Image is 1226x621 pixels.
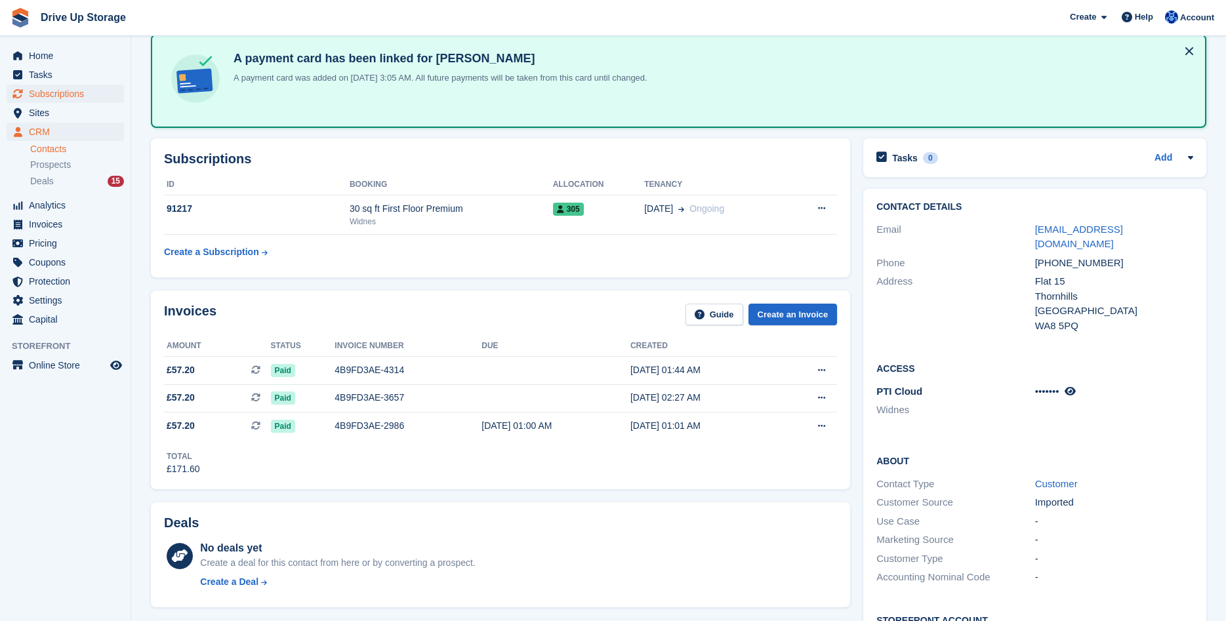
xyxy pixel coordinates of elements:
[164,336,271,357] th: Amount
[876,532,1034,548] div: Marketing Source
[876,514,1034,529] div: Use Case
[1035,224,1123,250] a: [EMAIL_ADDRESS][DOMAIN_NAME]
[200,540,475,556] div: No deals yet
[29,47,108,65] span: Home
[29,215,108,233] span: Invoices
[168,51,223,106] img: card-linked-ebf98d0992dc2aeb22e95c0e3c79077019eb2392cfd83c6a337811c24bc77127.svg
[892,152,918,164] h2: Tasks
[1035,319,1193,334] div: WA8 5PQ
[30,158,124,172] a: Prospects
[630,419,779,433] div: [DATE] 01:01 AM
[1035,289,1193,304] div: Thornhills
[689,203,724,214] span: Ongoing
[271,364,295,377] span: Paid
[167,419,195,433] span: £57.20
[644,202,673,216] span: [DATE]
[12,340,131,353] span: Storefront
[350,202,553,216] div: 30 sq ft First Floor Premium
[164,151,837,167] h2: Subscriptions
[167,462,200,476] div: £171.60
[7,47,124,65] a: menu
[164,174,350,195] th: ID
[1180,11,1214,24] span: Account
[923,152,938,164] div: 0
[30,174,124,188] a: Deals 15
[1035,532,1193,548] div: -
[29,253,108,271] span: Coupons
[1035,274,1193,289] div: Flat 15
[553,203,584,216] span: 305
[29,291,108,310] span: Settings
[29,123,108,141] span: CRM
[876,403,1034,418] li: Widnes
[876,454,1193,467] h2: About
[644,174,788,195] th: Tenancy
[1035,304,1193,319] div: [GEOGRAPHIC_DATA]
[1070,10,1096,24] span: Create
[7,66,124,84] a: menu
[335,336,481,357] th: Invoice number
[876,477,1034,492] div: Contact Type
[1035,386,1059,397] span: •••••••
[228,51,647,66] h4: A payment card has been linked for [PERSON_NAME]
[30,159,71,171] span: Prospects
[29,85,108,103] span: Subscriptions
[29,356,108,374] span: Online Store
[228,71,647,85] p: A payment card was added on [DATE] 3:05 AM. All future payments will be taken from this card unti...
[481,419,630,433] div: [DATE] 01:00 AM
[35,7,131,28] a: Drive Up Storage
[200,575,475,589] a: Create a Deal
[876,274,1034,333] div: Address
[7,123,124,141] a: menu
[7,104,124,122] a: menu
[876,570,1034,585] div: Accounting Nominal Code
[29,234,108,252] span: Pricing
[164,240,268,264] a: Create a Subscription
[7,291,124,310] a: menu
[167,451,200,462] div: Total
[335,391,481,405] div: 4B9FD3AE-3657
[335,419,481,433] div: 4B9FD3AE-2986
[481,336,630,357] th: Due
[271,336,335,357] th: Status
[164,245,259,259] div: Create a Subscription
[630,363,779,377] div: [DATE] 01:44 AM
[108,357,124,373] a: Preview store
[1154,151,1172,166] a: Add
[1135,10,1153,24] span: Help
[200,556,475,570] div: Create a deal for this contact from here or by converting a prospect.
[30,143,124,155] a: Contacts
[164,515,199,531] h2: Deals
[1165,10,1178,24] img: Widnes Team
[685,304,743,325] a: Guide
[7,196,124,214] a: menu
[876,202,1193,212] h2: Contact Details
[1035,478,1078,489] a: Customer
[271,420,295,433] span: Paid
[350,216,553,228] div: Widnes
[1035,256,1193,271] div: [PHONE_NUMBER]
[7,356,124,374] a: menu
[164,304,216,325] h2: Invoices
[164,202,350,216] div: 91217
[10,8,30,28] img: stora-icon-8386f47178a22dfd0bd8f6a31ec36ba5ce8667c1dd55bd0f319d3a0aa187defe.svg
[7,253,124,271] a: menu
[271,391,295,405] span: Paid
[7,215,124,233] a: menu
[29,104,108,122] span: Sites
[29,66,108,84] span: Tasks
[876,386,922,397] span: PTI Cloud
[167,363,195,377] span: £57.20
[108,176,124,187] div: 15
[1035,514,1193,529] div: -
[29,310,108,329] span: Capital
[630,391,779,405] div: [DATE] 02:27 AM
[335,363,481,377] div: 4B9FD3AE-4314
[1035,570,1193,585] div: -
[29,196,108,214] span: Analytics
[876,361,1193,374] h2: Access
[1035,495,1193,510] div: Imported
[200,575,258,589] div: Create a Deal
[876,495,1034,510] div: Customer Source
[553,174,644,195] th: Allocation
